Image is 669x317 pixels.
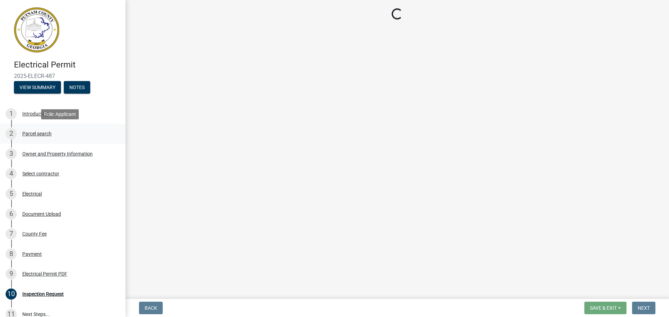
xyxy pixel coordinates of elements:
[6,188,17,199] div: 5
[14,73,111,79] span: 2025-ELECR-487
[6,108,17,119] div: 1
[6,228,17,239] div: 7
[22,111,49,116] div: Introduction
[22,131,52,136] div: Parcel search
[22,191,42,196] div: Electrical
[6,248,17,260] div: 8
[14,60,120,70] h4: Electrical Permit
[14,85,61,90] wm-modal-confirm: Summary
[638,305,650,311] span: Next
[6,128,17,139] div: 2
[64,81,90,94] button: Notes
[584,302,626,314] button: Save & Exit
[22,252,42,256] div: Payment
[145,305,157,311] span: Back
[6,208,17,220] div: 6
[6,168,17,179] div: 4
[22,231,47,236] div: County Fee
[139,302,163,314] button: Back
[41,109,79,119] div: Role: Applicant
[6,268,17,279] div: 9
[14,81,61,94] button: View Summary
[64,85,90,90] wm-modal-confirm: Notes
[590,305,617,311] span: Save & Exit
[14,7,59,53] img: Putnam County, Georgia
[6,288,17,300] div: 10
[632,302,655,314] button: Next
[22,292,64,296] div: Inspection Request
[22,212,61,216] div: Document Upload
[22,151,93,156] div: Owner and Property Information
[22,271,67,276] div: Electrical Permit PDF
[6,148,17,159] div: 3
[22,171,59,176] div: Select contractor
